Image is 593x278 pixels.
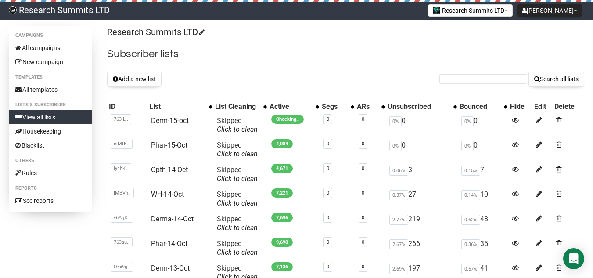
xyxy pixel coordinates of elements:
[271,164,293,173] span: 4,671
[9,124,92,138] a: Housekeeping
[151,264,190,272] a: Derm-13-Oct
[107,72,162,87] button: Add a new list
[111,262,133,272] span: OFx9g..
[362,116,364,122] a: 0
[362,215,364,220] a: 0
[433,7,440,14] img: 2.jpg
[322,102,346,111] div: Segs
[111,114,131,124] span: 763iL..
[389,215,408,225] span: 2.77%
[508,101,532,113] th: Hide: No sort applied, sorting is disabled
[386,137,457,162] td: 0
[458,211,509,236] td: 48
[151,116,189,125] a: Derm-15-oct
[151,215,194,223] a: Derma-14-Oct
[362,239,364,245] a: 0
[553,101,584,113] th: Delete: No sort applied, sorting is disabled
[215,102,259,111] div: List Cleaning
[461,264,480,274] span: 0.57%
[271,262,293,271] span: 7,136
[458,113,509,137] td: 0
[217,199,258,207] a: Click to clean
[386,211,457,236] td: 219
[458,137,509,162] td: 0
[458,162,509,187] td: 7
[389,141,402,151] span: 0%
[9,55,92,69] a: New campaign
[217,174,258,183] a: Click to clean
[388,102,449,111] div: Unsubscribed
[563,248,584,269] div: Open Intercom Messenger
[217,150,258,158] a: Click to clean
[460,102,500,111] div: Bounced
[327,215,329,220] a: 0
[9,183,92,194] li: Reports
[386,187,457,211] td: 27
[111,188,134,198] span: IMBVh..
[386,101,457,113] th: Unsubscribed: No sort applied, activate to apply an ascending sort
[217,239,258,256] span: Skipped
[271,238,293,247] span: 9,690
[217,224,258,232] a: Click to clean
[217,116,258,134] span: Skipped
[362,264,364,270] a: 0
[461,141,474,151] span: 0%
[386,162,457,187] td: 3
[327,239,329,245] a: 0
[327,166,329,171] a: 0
[217,125,258,134] a: Click to clean
[9,30,92,41] li: Campaigns
[109,102,146,111] div: ID
[461,116,474,126] span: 0%
[9,72,92,83] li: Templates
[362,190,364,196] a: 0
[327,116,329,122] a: 0
[271,188,293,198] span: 7,221
[461,190,480,200] span: 0.14%
[389,264,408,274] span: 2.69%
[532,101,553,113] th: Edit: No sort applied, sorting is disabled
[147,101,213,113] th: List: No sort applied, activate to apply an ascending sort
[458,101,509,113] th: Bounced: No sort applied, activate to apply an ascending sort
[357,102,377,111] div: ARs
[9,6,17,14] img: bccbfd5974049ef095ce3c15df0eef5a
[461,239,480,249] span: 0.36%
[271,213,293,222] span: 7,696
[151,190,184,199] a: WH-14-Oct
[528,72,584,87] button: Search all lists
[107,101,147,113] th: ID: No sort applied, sorting is disabled
[217,215,258,232] span: Skipped
[271,139,293,148] span: 4,084
[217,141,258,158] span: Skipped
[389,166,408,176] span: 0.06%
[461,215,480,225] span: 0.62%
[320,101,355,113] th: Segs: No sort applied, activate to apply an ascending sort
[111,163,131,173] span: iy4hK..
[9,83,92,97] a: All templates
[9,166,92,180] a: Rules
[111,237,133,247] span: 763au..
[9,194,92,208] a: See reports
[149,102,205,111] div: List
[386,113,457,137] td: 0
[389,116,402,126] span: 0%
[554,102,582,111] div: Delete
[268,101,320,113] th: Active: No sort applied, activate to apply an ascending sort
[213,101,268,113] th: List Cleaning: No sort applied, activate to apply an ascending sort
[517,4,582,17] button: [PERSON_NAME]
[111,139,133,149] span: eiMtK..
[510,102,530,111] div: Hide
[355,101,386,113] th: ARs: No sort applied, activate to apply an ascending sort
[458,236,509,260] td: 35
[534,102,551,111] div: Edit
[389,239,408,249] span: 2.67%
[270,102,312,111] div: Active
[111,213,133,223] span: v6AgX..
[217,248,258,256] a: Click to clean
[9,100,92,110] li: Lists & subscribers
[9,41,92,55] a: All campaigns
[217,190,258,207] span: Skipped
[327,190,329,196] a: 0
[271,115,304,124] span: Checking..
[151,239,187,248] a: Phar-14-Oct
